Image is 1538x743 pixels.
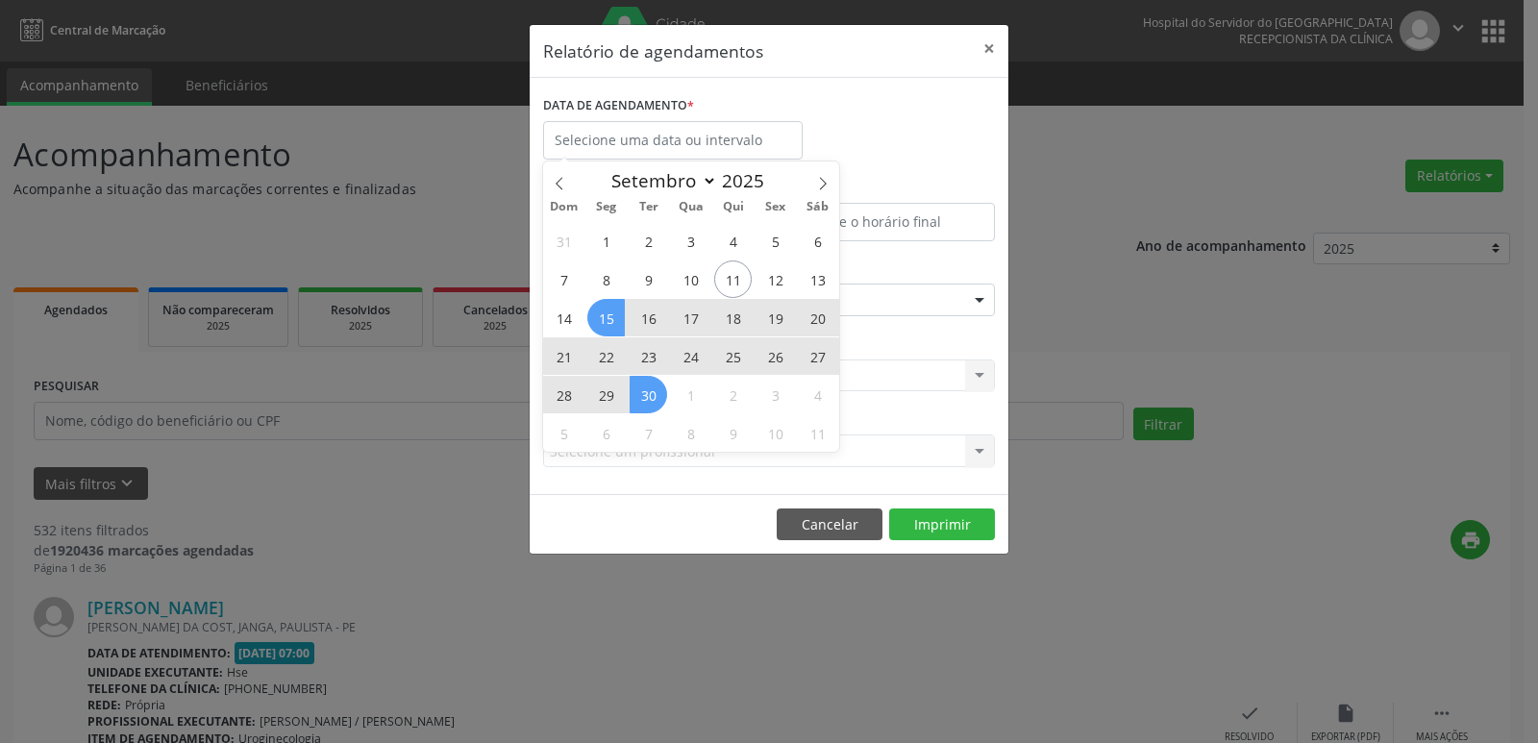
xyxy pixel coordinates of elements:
[672,414,709,452] span: Outubro 8, 2025
[714,222,752,260] span: Setembro 4, 2025
[757,299,794,336] span: Setembro 19, 2025
[587,299,625,336] span: Setembro 15, 2025
[755,201,797,213] span: Sex
[714,260,752,298] span: Setembro 11, 2025
[545,299,583,336] span: Setembro 14, 2025
[630,222,667,260] span: Setembro 2, 2025
[630,260,667,298] span: Setembro 9, 2025
[672,299,709,336] span: Setembro 17, 2025
[797,201,839,213] span: Sáb
[799,337,836,375] span: Setembro 27, 2025
[799,260,836,298] span: Setembro 13, 2025
[672,260,709,298] span: Setembro 10, 2025
[970,25,1008,72] button: Close
[587,337,625,375] span: Setembro 22, 2025
[757,414,794,452] span: Outubro 10, 2025
[672,376,709,413] span: Outubro 1, 2025
[777,508,882,541] button: Cancelar
[602,167,717,194] select: Month
[628,201,670,213] span: Ter
[712,201,755,213] span: Qui
[630,337,667,375] span: Setembro 23, 2025
[543,91,694,121] label: DATA DE AGENDAMENTO
[757,260,794,298] span: Setembro 12, 2025
[545,222,583,260] span: Agosto 31, 2025
[757,337,794,375] span: Setembro 26, 2025
[672,222,709,260] span: Setembro 3, 2025
[799,414,836,452] span: Outubro 11, 2025
[585,201,628,213] span: Seg
[587,376,625,413] span: Setembro 29, 2025
[799,376,836,413] span: Outubro 4, 2025
[799,299,836,336] span: Setembro 20, 2025
[545,414,583,452] span: Outubro 5, 2025
[717,168,781,193] input: Year
[543,201,585,213] span: Dom
[757,376,794,413] span: Outubro 3, 2025
[670,201,712,213] span: Qua
[757,222,794,260] span: Setembro 5, 2025
[545,376,583,413] span: Setembro 28, 2025
[672,337,709,375] span: Setembro 24, 2025
[774,173,995,203] label: ATÉ
[799,222,836,260] span: Setembro 6, 2025
[587,414,625,452] span: Outubro 6, 2025
[545,260,583,298] span: Setembro 7, 2025
[630,414,667,452] span: Outubro 7, 2025
[543,38,763,63] h5: Relatório de agendamentos
[587,260,625,298] span: Setembro 8, 2025
[889,508,995,541] button: Imprimir
[630,376,667,413] span: Setembro 30, 2025
[714,376,752,413] span: Outubro 2, 2025
[714,337,752,375] span: Setembro 25, 2025
[543,121,803,160] input: Selecione uma data ou intervalo
[630,299,667,336] span: Setembro 16, 2025
[714,414,752,452] span: Outubro 9, 2025
[545,337,583,375] span: Setembro 21, 2025
[774,203,995,241] input: Selecione o horário final
[714,299,752,336] span: Setembro 18, 2025
[587,222,625,260] span: Setembro 1, 2025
